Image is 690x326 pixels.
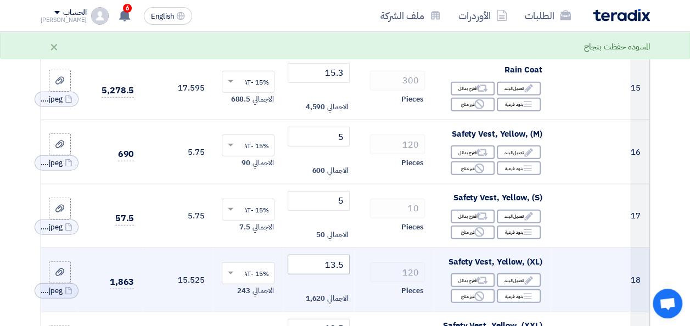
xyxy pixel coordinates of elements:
div: اقترح بدائل [451,210,495,223]
td: 5.75 [143,184,213,248]
span: 243 [237,285,250,296]
img: Teradix logo [593,9,650,21]
div: اقترح بدائل [451,273,495,287]
span: Safety Vest, Yellow, (M) [452,128,542,140]
div: غير متاح [451,161,495,175]
span: 7.5 [239,222,250,233]
td: 15 [630,56,649,120]
span: vest_1756974525245.jpeg [41,158,63,168]
input: أدخل سعر الوحدة [288,127,349,147]
span: الاجمالي [253,285,273,296]
td: 15.525 [143,248,213,312]
span: الاجمالي [327,229,348,240]
div: غير متاح [451,289,495,303]
div: اقترح بدائل [451,82,495,95]
span: Rain Coat [504,64,542,76]
span: 50 [316,229,325,240]
span: 90 [242,158,250,168]
input: أدخل سعر الوحدة [288,63,349,83]
span: الاجمالي [327,165,348,176]
span: Pieces [401,285,423,296]
div: × [49,40,59,53]
span: Pieces [401,222,423,233]
a: Open chat [653,289,682,318]
input: RFQ_STEP1.ITEMS.2.AMOUNT_TITLE [370,262,425,282]
span: vest_1756974554019.jpeg [41,285,63,296]
td: 16 [630,120,649,184]
ng-select: VAT [222,71,274,93]
div: غير متاح [451,226,495,239]
span: 1,863 [110,276,134,289]
input: RFQ_STEP1.ITEMS.2.AMOUNT_TITLE [370,134,425,154]
ng-select: VAT [222,262,274,284]
div: تعديل البند [497,145,541,159]
span: rain_coat_1756974503135.jpeg [41,94,63,105]
span: 6 [123,4,132,13]
div: تعديل البند [497,210,541,223]
td: 18 [630,248,649,312]
div: بنود فرعية [497,161,541,175]
span: الاجمالي [253,94,273,105]
input: RFQ_STEP1.ITEMS.2.AMOUNT_TITLE [370,71,425,91]
div: بنود فرعية [497,98,541,111]
img: profile_test.png [91,7,109,25]
span: vest_1756974539887.jpeg [41,222,63,233]
div: المسوده حفظت بنجاح [584,41,649,53]
div: بنود فرعية [497,226,541,239]
div: غير متاح [451,98,495,111]
div: الحساب [63,8,87,18]
span: English [151,13,174,20]
input: أدخل سعر الوحدة [288,255,349,274]
span: Safety Vest, Yellow, (XL) [448,256,542,268]
span: Pieces [401,158,423,168]
ng-select: VAT [222,199,274,221]
input: RFQ_STEP1.ITEMS.2.AMOUNT_TITLE [370,199,425,218]
span: 690 [118,148,134,161]
td: 5.75 [143,120,213,184]
a: ملف الشركة [372,3,450,29]
input: أدخل سعر الوحدة [288,191,349,211]
div: بنود فرعية [497,289,541,303]
span: الاجمالي [327,293,348,304]
div: تعديل البند [497,82,541,95]
span: الاجمالي [253,158,273,168]
div: تعديل البند [497,273,541,287]
span: 1,620 [306,293,326,304]
span: 600 [312,165,325,176]
span: 4,590 [306,102,326,113]
span: 688.5 [231,94,251,105]
div: [PERSON_NAME] [41,17,87,23]
td: 17.595 [143,56,213,120]
td: 17 [630,184,649,248]
a: الطلبات [516,3,580,29]
button: English [144,7,192,25]
div: اقترح بدائل [451,145,495,159]
span: 57.5 [115,212,134,226]
span: Pieces [401,94,423,105]
a: الأوردرات [450,3,516,29]
span: Safety Vest, Yellow, (S) [453,192,542,204]
span: الاجمالي [327,102,348,113]
span: الاجمالي [253,222,273,233]
span: 5,278.5 [102,84,134,98]
ng-select: VAT [222,134,274,156]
